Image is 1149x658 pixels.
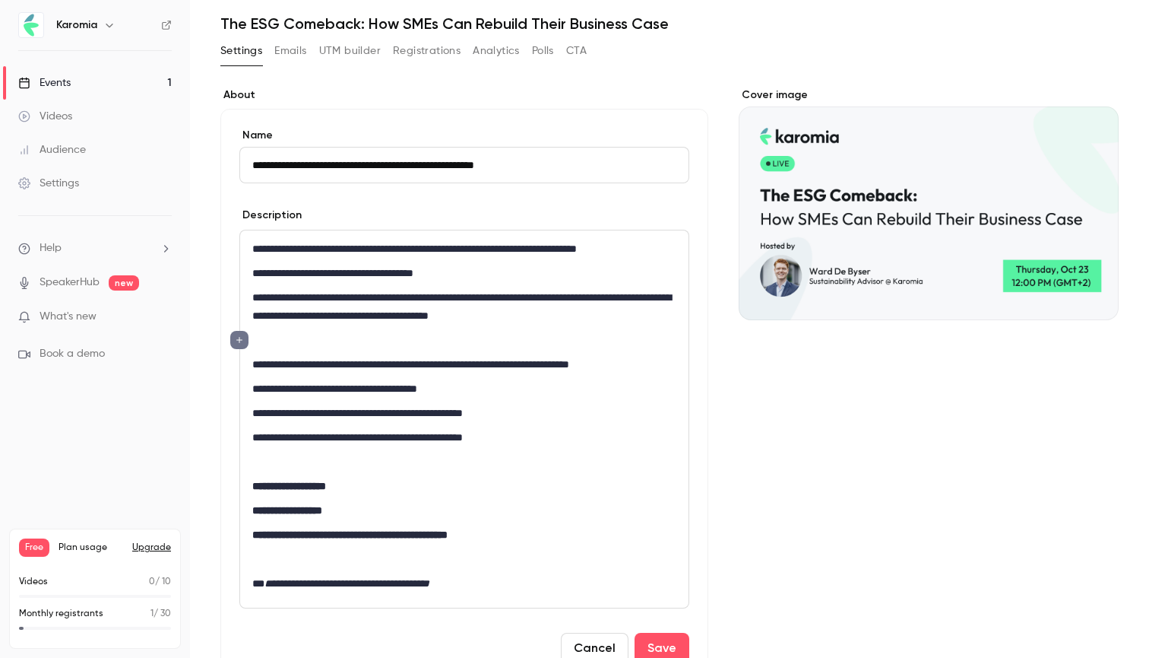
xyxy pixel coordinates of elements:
div: Videos [18,109,72,124]
label: About [220,87,708,103]
h1: The ESG Comeback: How SMEs Can Rebuild Their Business Case [220,14,1119,33]
div: Settings [18,176,79,191]
span: Help [40,240,62,256]
button: Polls [532,39,554,63]
button: UTM builder [319,39,381,63]
div: Events [18,75,71,91]
span: Plan usage [59,542,123,554]
button: Analytics [473,39,520,63]
button: Upgrade [132,542,171,554]
li: help-dropdown-opener [18,240,172,256]
button: CTA [566,39,587,63]
span: Free [19,539,49,557]
p: Videos [19,575,48,589]
section: description [239,230,689,609]
h6: Karomia [56,17,97,33]
span: new [109,275,139,291]
button: Registrations [393,39,461,63]
label: Name [239,128,689,143]
p: Monthly registrants [19,607,103,621]
div: Audience [18,142,86,157]
span: Book a demo [40,346,105,362]
span: 0 [149,577,155,586]
div: editor [240,230,688,608]
p: / 10 [149,575,171,589]
button: Settings [220,39,262,63]
span: What's new [40,309,97,325]
span: 1 [150,609,154,618]
button: Emails [274,39,306,63]
label: Cover image [739,87,1119,103]
p: / 30 [150,607,171,621]
a: SpeakerHub [40,275,100,291]
img: Karomia [19,13,43,37]
section: Cover image [739,87,1119,320]
label: Description [239,208,302,223]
